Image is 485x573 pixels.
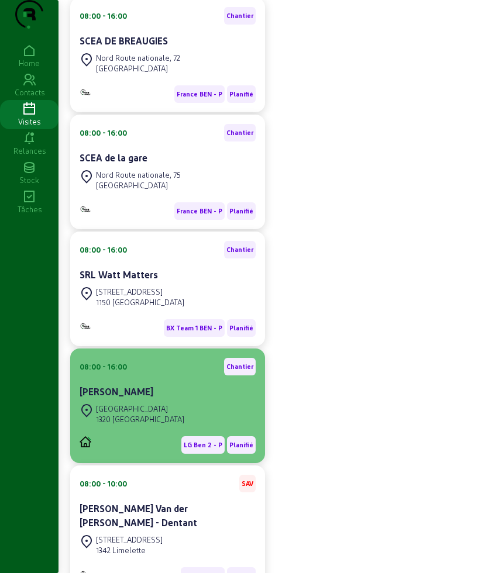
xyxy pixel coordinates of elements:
span: Chantier [226,129,253,137]
div: 08:00 - 16:00 [80,127,127,138]
div: 1320 [GEOGRAPHIC_DATA] [96,414,184,424]
img: B2B - PVELEC [80,88,91,96]
div: 08:00 - 16:00 [80,11,127,21]
div: Nord Route nationale, 72 [96,53,180,63]
span: SAV [242,479,253,488]
div: [GEOGRAPHIC_DATA] [96,63,180,74]
span: BX Team 1 BEN - P [166,324,222,332]
span: Chantier [226,363,253,371]
div: 08:00 - 10:00 [80,478,127,489]
cam-card-title: SCEA DE BREAUGIES [80,35,168,46]
span: France BEN - P [177,207,222,215]
span: Chantier [226,12,253,20]
img: PVELEC [80,436,91,447]
span: Planifié [229,441,253,449]
img: B2B - PVELEC [80,205,91,213]
div: [GEOGRAPHIC_DATA] [96,403,184,414]
div: Nord Route nationale, 75 [96,170,181,180]
cam-card-title: SRL Watt Matters [80,269,158,280]
div: 1342 Limelette [96,545,163,555]
img: B2B - PVELEC [80,322,91,330]
span: Planifié [229,90,253,98]
span: Planifié [229,207,253,215]
cam-card-title: SCEA de la gare [80,152,147,163]
div: [STREET_ADDRESS] [96,534,163,545]
div: [GEOGRAPHIC_DATA] [96,180,181,191]
span: France BEN - P [177,90,222,98]
div: 08:00 - 16:00 [80,244,127,255]
div: 08:00 - 16:00 [80,361,127,372]
span: Chantier [226,246,253,254]
div: 1150 [GEOGRAPHIC_DATA] [96,297,184,308]
cam-card-title: [PERSON_NAME] Van der [PERSON_NAME] - Dentant [80,503,197,528]
span: LG Ben 2 - P [184,441,222,449]
div: [STREET_ADDRESS] [96,286,184,297]
cam-card-title: [PERSON_NAME] [80,386,153,397]
span: Planifié [229,324,253,332]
